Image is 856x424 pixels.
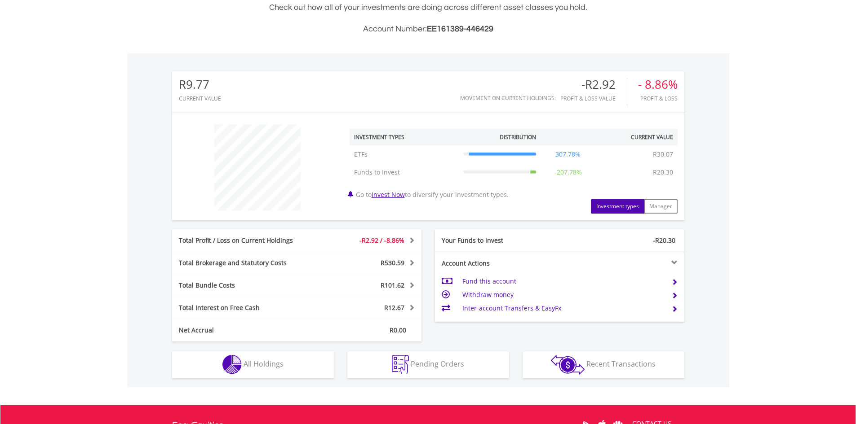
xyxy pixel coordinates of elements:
div: Movement on Current Holdings: [460,95,556,101]
div: Total Bundle Costs [172,281,318,290]
td: Inter-account Transfers & EasyFx [462,302,664,315]
button: All Holdings [172,351,334,378]
span: R0.00 [390,326,406,334]
div: Distribution [500,133,536,141]
div: Total Interest on Free Cash [172,303,318,312]
span: Recent Transactions [586,359,656,369]
img: pending_instructions-wht.png [392,355,409,374]
div: Your Funds to Invest [435,236,560,245]
img: transactions-zar-wht.png [551,355,585,375]
th: Investment Types [350,129,459,145]
span: R530.59 [381,258,404,267]
span: EE161389-446429 [427,25,493,33]
div: Go to to diversify your investment types. [343,120,684,214]
th: Current Value [595,129,678,145]
div: Total Brokerage and Statutory Costs [172,258,318,267]
span: R12.67 [384,303,404,312]
td: -R20.30 [646,163,678,181]
button: Manager [644,199,678,214]
span: R101.62 [381,281,404,289]
span: All Holdings [244,359,284,369]
div: R9.77 [179,78,221,91]
span: -R2.92 / -8.86% [359,236,404,245]
div: -R2.92 [560,78,627,91]
td: Fund this account [462,275,664,288]
div: Profit & Loss [638,96,678,101]
div: Check out how all of your investments are doing across different asset classes you hold. [172,1,684,35]
span: Pending Orders [411,359,464,369]
button: Pending Orders [347,351,509,378]
div: CURRENT VALUE [179,96,221,101]
div: - 8.86% [638,78,678,91]
div: Profit & Loss Value [560,96,627,101]
div: Total Profit / Loss on Current Holdings [172,236,318,245]
img: holdings-wht.png [222,355,242,374]
h3: Account Number: [172,23,684,35]
div: Account Actions [435,259,560,268]
td: -207.78% [541,163,595,181]
div: Net Accrual [172,326,318,335]
td: 307.78% [541,145,595,163]
a: Invest Now [372,190,405,199]
td: Withdraw money [462,288,664,302]
td: Funds to Invest [350,163,459,181]
td: ETFs [350,145,459,163]
span: -R20.30 [653,236,675,245]
td: R30.07 [648,145,678,163]
button: Recent Transactions [523,351,684,378]
button: Investment types [591,199,644,214]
